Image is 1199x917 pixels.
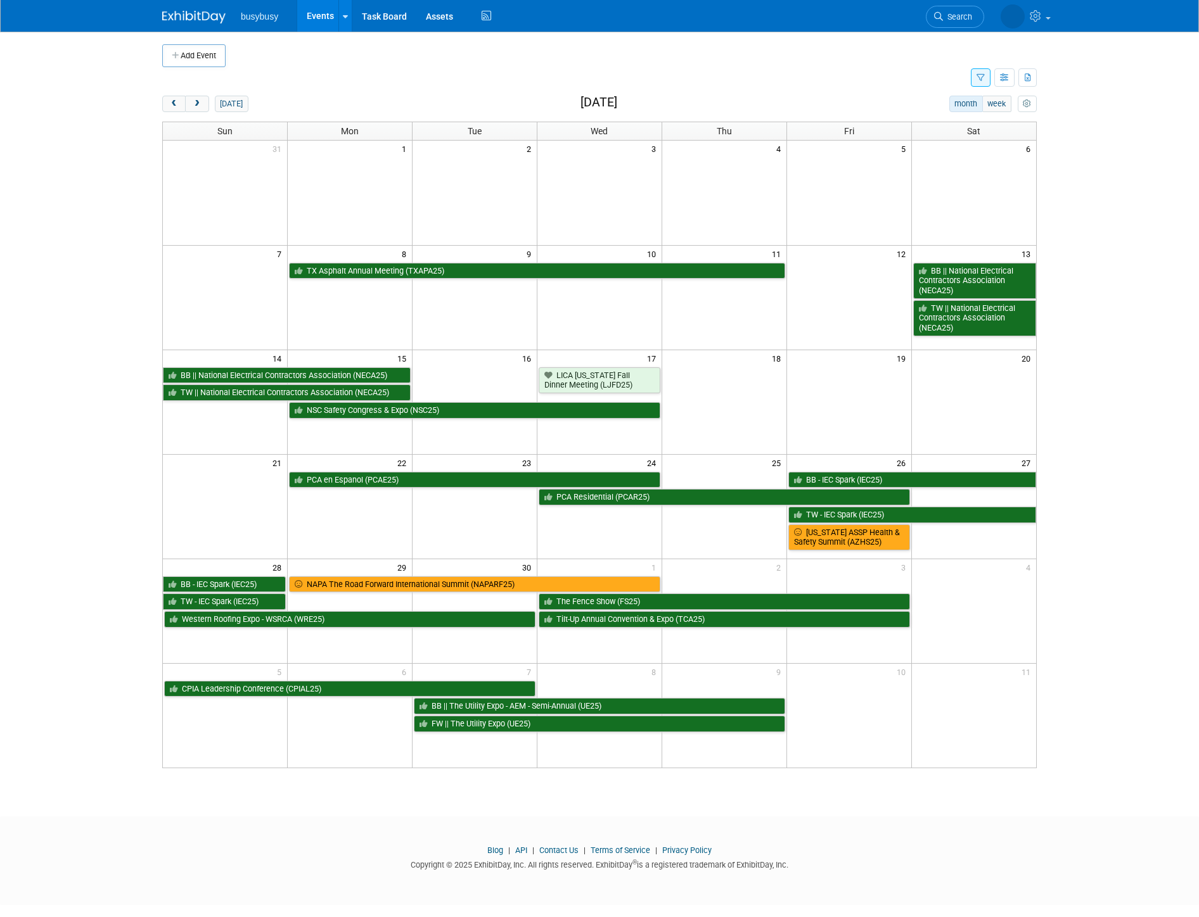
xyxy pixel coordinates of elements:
[515,845,527,855] a: API
[650,141,662,156] span: 3
[771,350,786,366] span: 18
[580,845,589,855] span: |
[632,859,637,866] sup: ®
[163,576,286,593] a: BB - IEC Spark (IEC25)
[895,455,911,471] span: 26
[788,524,910,550] a: [US_STATE] ASSP Health & Safety Summit (AZHS25)
[185,96,208,112] button: next
[539,367,660,393] a: LICA [US_STATE] Fall Dinner Meeting (LJFD25)
[1020,664,1036,680] span: 11
[788,507,1036,523] a: TW - IEC Spark (IEC25)
[895,664,911,680] span: 10
[401,246,412,262] span: 8
[163,384,411,401] a: TW || National Electrical Contractors Association (NECA25)
[650,664,662,680] span: 8
[521,455,537,471] span: 23
[341,126,359,136] span: Mon
[895,246,911,262] span: 12
[396,455,412,471] span: 22
[913,263,1036,299] a: BB || National Electrical Contractors Association (NECA25)
[271,455,287,471] span: 21
[525,246,537,262] span: 9
[505,845,513,855] span: |
[289,472,660,488] a: PCA en Espanol (PCAE25)
[539,489,910,505] a: PCA Residential (PCAR25)
[926,6,984,28] a: Search
[539,845,579,855] a: Contact Us
[163,593,286,610] a: TW - IEC Spark (IEC25)
[162,96,186,112] button: prev
[1025,141,1036,156] span: 6
[949,96,983,112] button: month
[1020,246,1036,262] span: 13
[289,402,660,419] a: NSC Safety Congress & Expo (NSC25)
[1023,100,1031,108] i: Personalize Calendar
[487,845,503,855] a: Blog
[1025,559,1036,575] span: 4
[662,845,712,855] a: Privacy Policy
[289,576,660,593] a: NAPA The Road Forward International Summit (NAPARF25)
[900,141,911,156] span: 5
[771,455,786,471] span: 25
[401,664,412,680] span: 6
[943,12,972,22] span: Search
[414,716,785,732] a: FW || The Utility Expo (UE25)
[164,611,535,628] a: Western Roofing Expo - WSRCA (WRE25)
[646,350,662,366] span: 17
[650,559,662,575] span: 1
[521,350,537,366] span: 16
[1001,4,1025,28] img: Braden Gillespie
[913,300,1036,336] a: TW || National Electrical Contractors Association (NECA25)
[775,141,786,156] span: 4
[646,246,662,262] span: 10
[271,559,287,575] span: 28
[162,44,226,67] button: Add Event
[591,126,608,136] span: Wed
[580,96,617,110] h2: [DATE]
[521,559,537,575] span: 30
[217,126,233,136] span: Sun
[1018,96,1037,112] button: myCustomButton
[771,246,786,262] span: 11
[652,845,660,855] span: |
[289,263,785,279] a: TX Asphalt Annual Meeting (TXAPA25)
[895,350,911,366] span: 19
[982,96,1011,112] button: week
[468,126,482,136] span: Tue
[276,246,287,262] span: 7
[844,126,854,136] span: Fri
[646,455,662,471] span: 24
[525,664,537,680] span: 7
[241,11,278,22] span: busybusy
[1020,350,1036,366] span: 20
[215,96,248,112] button: [DATE]
[591,845,650,855] a: Terms of Service
[396,350,412,366] span: 15
[775,559,786,575] span: 2
[525,141,537,156] span: 2
[900,559,911,575] span: 3
[164,681,535,697] a: CPIA Leadership Conference (CPIAL25)
[162,11,226,23] img: ExhibitDay
[717,126,732,136] span: Thu
[775,664,786,680] span: 9
[539,611,910,628] a: Tilt-Up Annual Convention & Expo (TCA25)
[271,350,287,366] span: 14
[788,472,1036,488] a: BB - IEC Spark (IEC25)
[1020,455,1036,471] span: 27
[396,559,412,575] span: 29
[414,698,785,714] a: BB || The Utility Expo - AEM - Semi-Annual (UE25)
[401,141,412,156] span: 1
[276,664,287,680] span: 5
[163,367,411,384] a: BB || National Electrical Contractors Association (NECA25)
[539,593,910,610] a: The Fence Show (FS25)
[271,141,287,156] span: 31
[529,845,537,855] span: |
[967,126,980,136] span: Sat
